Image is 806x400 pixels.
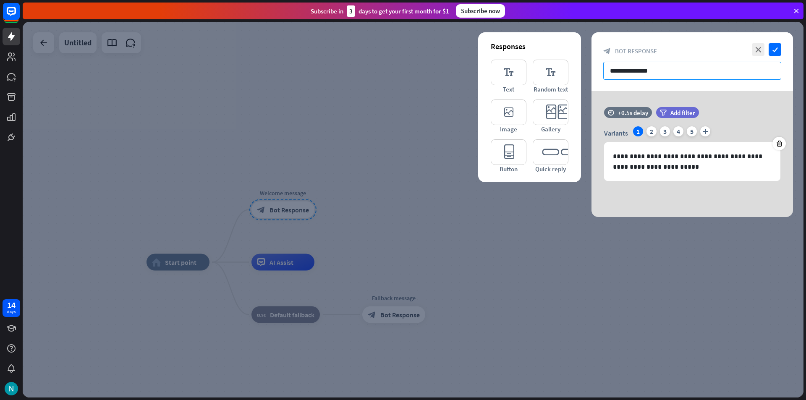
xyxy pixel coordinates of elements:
i: plus [700,126,710,136]
button: Open LiveChat chat widget [7,3,32,29]
i: time [608,110,614,115]
div: Subscribe now [456,4,505,18]
i: close [752,43,764,56]
div: days [7,309,16,315]
div: 4 [673,126,683,136]
div: Subscribe in days to get your first month for $1 [311,5,449,17]
div: 3 [660,126,670,136]
div: 3 [347,5,355,17]
span: Add filter [670,109,695,117]
i: block_bot_response [603,47,611,55]
i: filter [660,110,667,116]
a: 14 days [3,299,20,317]
span: Bot Response [615,47,657,55]
div: +0.5s delay [618,109,648,117]
div: 5 [687,126,697,136]
div: 14 [7,301,16,309]
div: 1 [633,126,643,136]
span: Variants [604,129,628,137]
div: 2 [646,126,657,136]
i: check [769,43,781,56]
